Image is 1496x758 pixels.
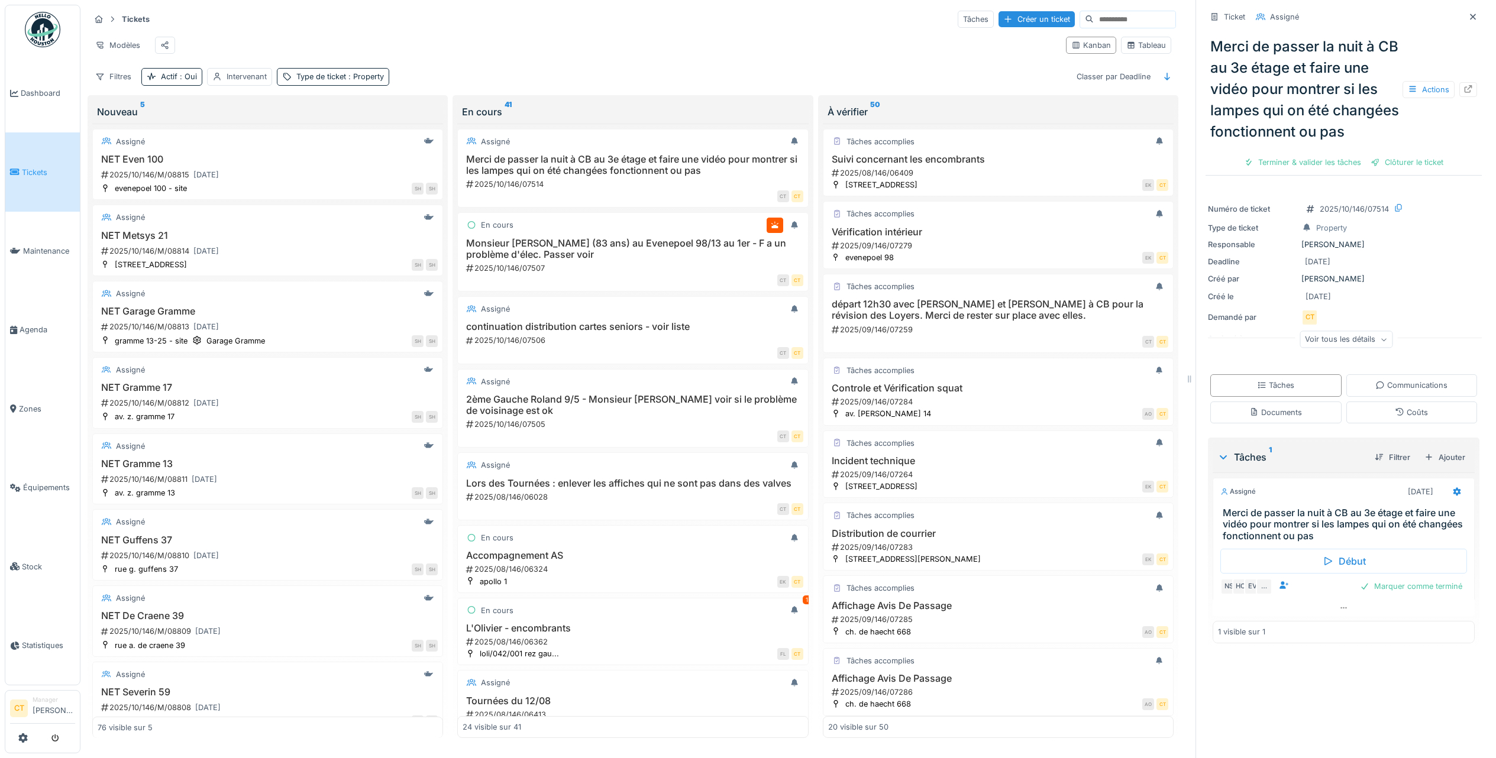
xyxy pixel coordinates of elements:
div: Demandé par [1208,312,1297,323]
div: AO [1142,408,1154,420]
div: Assigné [481,677,510,688]
div: Manager [33,695,75,704]
a: Dashboard [5,54,80,132]
div: Property [1316,222,1347,234]
h3: Suivi concernant les encombrants [828,154,1168,165]
h3: Merci de passer la nuit à CB au 3e étage et faire une vidéo pour montrer si les lampes qui on été... [463,154,803,176]
div: Assigné [116,516,145,527]
div: SH [426,183,438,195]
h3: Vérification intérieur [828,226,1168,238]
div: 2025/08/146/06362 [465,636,803,647]
div: evenepoel 98 [845,252,894,263]
h3: NET Severin 59 [98,686,438,698]
div: CT [1156,408,1168,420]
div: [DATE] [195,702,221,713]
div: 2025/08/146/06413 [465,709,803,720]
span: Tickets [22,167,75,178]
div: SH [426,259,438,271]
div: SH [426,411,438,423]
div: 2025/09/146/07285 [831,614,1168,625]
div: Classer par Deadline [1071,68,1156,85]
a: Agenda [5,290,80,369]
div: [DATE] [1408,486,1433,497]
div: CT [777,190,789,202]
div: 2025/10/146/M/08815 [100,167,438,182]
div: Filtres [90,68,137,85]
span: : Oui [177,72,197,81]
sup: 1 [1269,450,1272,464]
div: SH [412,183,424,195]
div: CT [791,190,803,202]
div: Actif [161,71,197,82]
div: SH [426,563,438,575]
div: Assigné [481,136,510,147]
div: Marquer comme terminé [1355,578,1467,594]
div: Tâches [1257,380,1294,391]
div: Modèles [90,37,146,54]
sup: 50 [870,105,880,119]
div: Communications [1375,380,1447,391]
div: HC [1232,578,1249,595]
sup: 41 [505,105,512,119]
div: 2025/10/146/M/08810 [100,548,438,563]
div: Créé le [1208,291,1297,302]
div: Ajouter [1420,449,1470,465]
h3: Tournées du 12/08 [463,695,803,707]
div: rue a. de craene 39 [115,640,185,651]
div: loli/042/001 rez gau... [480,648,559,659]
a: Équipements [5,448,80,527]
div: EK [1142,252,1154,264]
div: 24 visible sur 41 [463,721,521,733]
div: 2025/10/146/M/08809 [100,624,438,639]
h3: L'Olivier - encombrants [463,623,803,634]
div: 2025/08/146/06324 [465,563,803,575]
div: Tâches accomplies [846,365,915,376]
div: CT [791,347,803,359]
div: EV [1244,578,1261,595]
div: Voir tous les détails [1300,331,1392,348]
div: CT [791,274,803,286]
div: Assigné [116,136,145,147]
div: Merci de passer la nuit à CB au 3e étage et faire une vidéo pour montrer si les lampes qui on été... [1206,31,1482,147]
span: Dashboard [21,88,75,99]
strong: Tickets [117,14,154,25]
span: Équipements [23,482,75,493]
div: SH [412,335,424,347]
div: Assigné [116,288,145,299]
li: [PERSON_NAME] [33,695,75,721]
div: Garage Gramme [206,335,265,346]
div: En cours [481,219,513,231]
div: FL [777,648,789,660]
div: [DATE] [192,474,217,485]
div: rue g. guffens 37 [115,563,178,575]
div: Type de ticket [1208,222,1297,234]
h3: NET De Craene 39 [98,610,438,621]
a: Statistiques [5,606,80,685]
div: Tableau [1126,40,1166,51]
div: Assigné [481,376,510,387]
a: Zones [5,370,80,448]
sup: 5 [140,105,145,119]
span: Maintenance [23,245,75,257]
div: EK [1142,553,1154,565]
span: : Property [346,72,384,81]
div: AO [1142,698,1154,710]
div: CT [1156,481,1168,493]
div: evenepoel 100 - site [115,183,187,194]
div: Tâches [1217,450,1365,464]
div: CT [1142,336,1154,348]
div: Filtrer [1370,449,1415,465]
div: 2025/10/146/M/08814 [100,244,438,258]
h3: départ 12h30 avec [PERSON_NAME] et [PERSON_NAME] à CB pour la révision des Loyers. Merci de reste... [828,299,1168,321]
div: En cours [481,605,513,616]
div: Tâches [958,11,994,28]
div: Assigné [116,592,145,604]
span: Agenda [20,324,75,335]
div: av. z. gramme 17 [115,411,175,422]
h3: 2ème Gauche Roland 9/5 - Monsieur [PERSON_NAME] voir si le problème de voisinage est ok [463,394,803,416]
div: 2025/09/146/07283 [831,542,1168,553]
div: CT [777,503,789,515]
div: 2025/08/146/06028 [465,491,803,503]
div: Assigné [1220,487,1256,497]
div: … [1256,578,1272,595]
